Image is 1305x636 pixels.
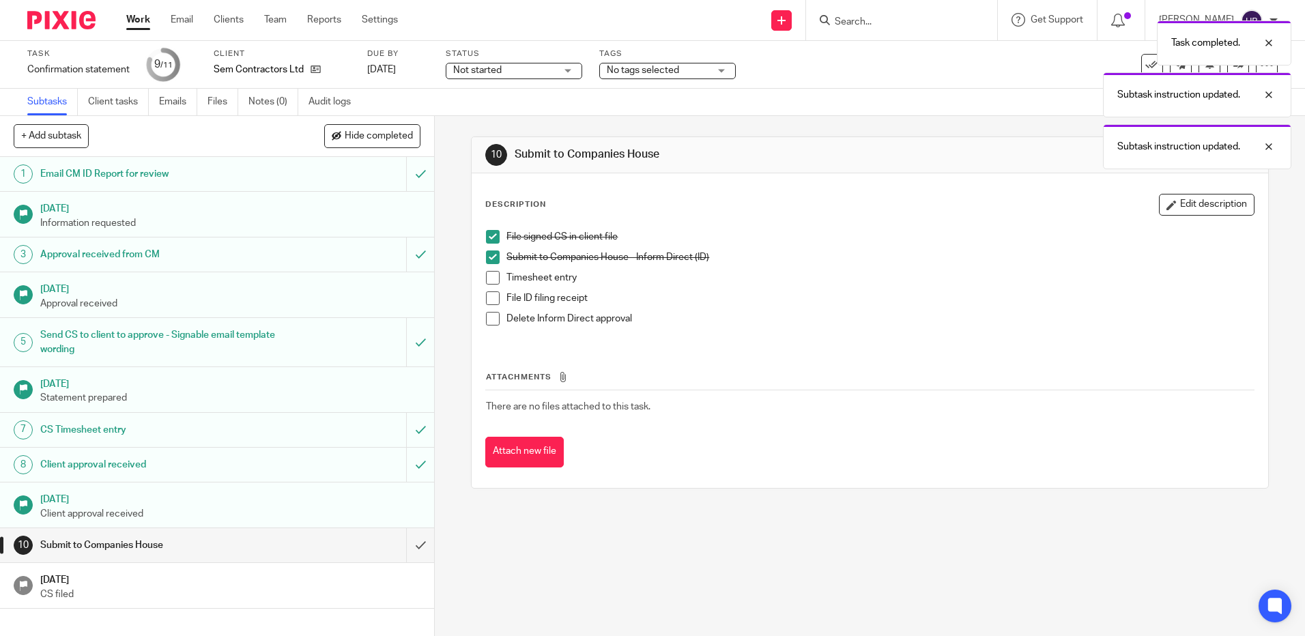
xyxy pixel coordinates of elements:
p: Submit to Companies House - Inform Direct (ID) [506,250,1253,264]
h1: [DATE] [40,199,421,216]
span: There are no files attached to this task. [486,402,650,411]
p: Subtask instruction updated. [1117,140,1240,154]
a: Notes (0) [248,89,298,115]
a: Emails [159,89,197,115]
span: No tags selected [607,66,679,75]
div: 8 [14,455,33,474]
h1: CS Timesheet entry [40,420,275,440]
p: Subtask instruction updated. [1117,88,1240,102]
p: Task completed. [1171,36,1240,50]
h1: [DATE] [40,570,421,587]
a: Reports [307,13,341,27]
p: Approval received [40,297,421,310]
a: Settings [362,13,398,27]
h1: Approval received from CM [40,244,275,265]
h1: [DATE] [40,489,421,506]
a: Team [264,13,287,27]
p: Information requested [40,216,421,230]
p: CS filed [40,588,421,601]
div: 3 [14,245,33,264]
p: File ID filing receipt [506,291,1253,305]
span: Not started [453,66,502,75]
a: Email [171,13,193,27]
p: Timesheet entry [506,271,1253,285]
a: Work [126,13,150,27]
label: Status [446,48,582,59]
p: Description [485,199,546,210]
h1: Client approval received [40,454,275,475]
img: svg%3E [1241,10,1263,31]
h1: [DATE] [40,279,421,296]
span: [DATE] [367,65,396,74]
a: Subtasks [27,89,78,115]
h1: Submit to Companies House [515,147,899,162]
a: Client tasks [88,89,149,115]
button: Edit description [1159,194,1254,216]
p: Sem Contractors Ltd [214,63,304,76]
p: File signed CS in client file [506,230,1253,244]
p: Client approval received [40,507,421,521]
div: 10 [14,536,33,555]
div: 10 [485,144,507,166]
img: Pixie [27,11,96,29]
a: Clients [214,13,244,27]
button: Attach new file [485,437,564,467]
label: Due by [367,48,429,59]
small: /11 [160,61,173,69]
p: Delete Inform Direct approval [506,312,1253,326]
label: Task [27,48,130,59]
span: Attachments [486,373,551,381]
div: 5 [14,333,33,352]
span: Hide completed [345,131,413,142]
h1: Email CM ID Report for review [40,164,275,184]
label: Tags [599,48,736,59]
div: 9 [154,57,173,72]
button: Hide completed [324,124,420,147]
a: Files [207,89,238,115]
div: 7 [14,420,33,439]
div: Confirmation statement [27,63,130,76]
p: Statement prepared [40,391,421,405]
div: 1 [14,164,33,184]
h1: [DATE] [40,374,421,391]
h1: Submit to Companies House [40,535,275,555]
button: + Add subtask [14,124,89,147]
h1: Send CS to client to approve - Signable email template wording [40,325,275,360]
label: Client [214,48,350,59]
a: Audit logs [309,89,361,115]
